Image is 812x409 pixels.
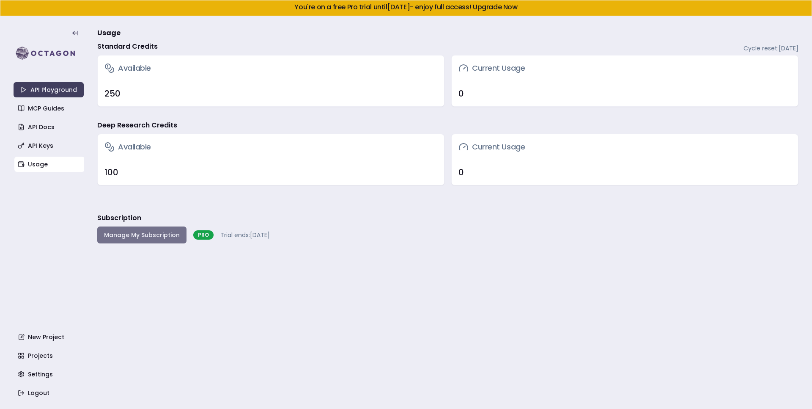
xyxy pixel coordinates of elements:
[104,141,151,153] h3: Available
[7,4,805,11] h5: You're on a free Pro trial until [DATE] - enjoy full access!
[14,157,85,172] a: Usage
[458,166,791,178] div: 0
[14,138,85,153] a: API Keys
[743,44,798,53] span: Cycle reset: [DATE]
[220,231,270,239] span: Trial ends: [DATE]
[97,227,187,243] button: Manage My Subscription
[193,230,214,240] div: PRO
[14,82,84,97] a: API Playground
[97,213,141,223] h3: Subscription
[14,45,84,62] img: logo-rect-yK7x_WSZ.svg
[14,385,85,401] a: Logout
[473,2,518,12] a: Upgrade Now
[97,120,177,130] h4: Deep Research Credits
[14,119,85,135] a: API Docs
[458,141,525,153] h3: Current Usage
[14,329,85,345] a: New Project
[104,166,437,178] div: 100
[104,62,151,74] h3: Available
[14,348,85,363] a: Projects
[14,101,85,116] a: MCP Guides
[458,88,791,99] div: 0
[97,41,158,52] h4: Standard Credits
[458,62,525,74] h3: Current Usage
[97,28,121,38] span: Usage
[14,367,85,382] a: Settings
[104,88,437,99] div: 250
